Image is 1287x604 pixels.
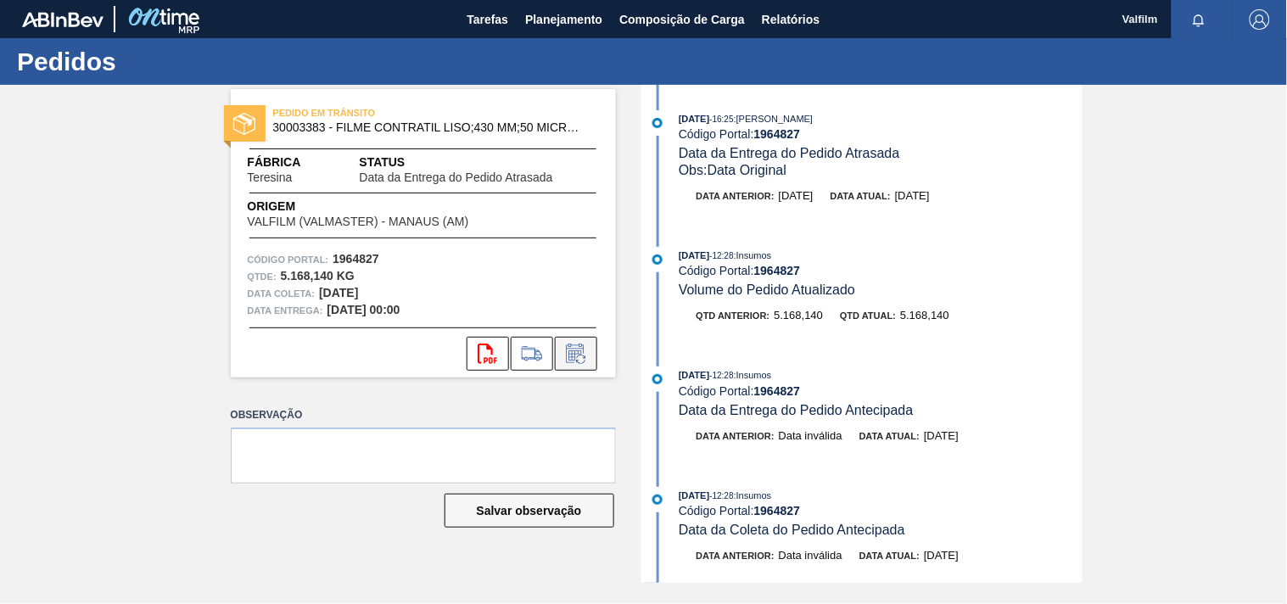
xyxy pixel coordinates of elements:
[779,549,842,562] span: Data inválida
[734,250,772,260] span: : Insumos
[754,384,801,398] strong: 1964827
[679,114,709,124] span: [DATE]
[895,189,930,202] span: [DATE]
[248,251,329,268] span: Código Portal:
[281,269,355,282] strong: 5.168,140 KG
[679,146,900,160] span: Data da Entrega do Pedido Atrasada
[467,337,509,371] div: Abrir arquivo PDF
[679,403,914,417] span: Data da Entrega do Pedido Antecipada
[652,118,663,128] img: atual
[710,115,734,124] span: - 16:25
[555,337,597,371] div: Informar alteração no pedido
[652,254,663,265] img: atual
[445,494,614,528] button: Salvar observação
[754,504,801,517] strong: 1964827
[22,12,104,27] img: TNhmsLtSVTkK8tSr43FrP2fwEKptu5GPRR3wAAAABJRU5ErkJggg==
[710,491,734,501] span: - 12:28
[679,370,709,380] span: [DATE]
[511,337,553,371] div: Ir para Composição de Carga
[273,104,511,121] span: PEDIDO EM TRÂNSITO
[360,171,553,184] span: Data da Entrega do Pedido Atrasada
[17,52,318,71] h1: Pedidos
[679,250,709,260] span: [DATE]
[319,286,358,299] strong: [DATE]
[231,403,616,428] label: Observação
[248,198,518,215] span: Origem
[273,121,581,134] span: 30003383 - FILME CONTRATIL LISO;430 MM;50 MICRA;;;
[710,371,734,380] span: - 12:28
[679,504,1082,517] div: Código Portal:
[697,431,775,441] span: Data anterior:
[754,127,801,141] strong: 1964827
[710,251,734,260] span: - 12:28
[1172,8,1226,31] button: Notificações
[679,523,905,537] span: Data da Coleta do Pedido Antecipada
[248,154,346,171] span: Fábrica
[754,264,801,277] strong: 1964827
[248,171,293,184] span: Teresina
[697,191,775,201] span: Data anterior:
[248,302,323,319] span: Data entrega:
[652,495,663,505] img: atual
[679,384,1082,398] div: Código Portal:
[859,431,920,441] span: Data atual:
[734,114,814,124] span: : [PERSON_NAME]
[697,310,770,321] span: Qtd anterior:
[859,551,920,561] span: Data atual:
[248,285,316,302] span: Data coleta:
[360,154,599,171] span: Status
[779,189,814,202] span: [DATE]
[327,303,400,316] strong: [DATE] 00:00
[467,9,508,30] span: Tarefas
[774,309,823,322] span: 5.168,140
[679,490,709,501] span: [DATE]
[831,191,891,201] span: Data atual:
[697,551,775,561] span: Data anterior:
[248,268,277,285] span: Qtde :
[248,215,469,228] span: VALFILM (VALMASTER) - MANAUS (AM)
[779,429,842,442] span: Data inválida
[679,282,855,297] span: Volume do Pedido Atualizado
[652,374,663,384] img: atual
[734,490,772,501] span: : Insumos
[734,370,772,380] span: : Insumos
[525,9,602,30] span: Planejamento
[619,9,745,30] span: Composição de Carga
[333,252,379,266] strong: 1964827
[840,310,896,321] span: Qtd atual:
[1250,9,1270,30] img: Logout
[679,264,1082,277] div: Código Portal:
[924,429,959,442] span: [DATE]
[679,163,786,177] span: Obs: Data Original
[924,549,959,562] span: [DATE]
[233,113,255,135] img: status
[900,309,949,322] span: 5.168,140
[762,9,820,30] span: Relatórios
[679,127,1082,141] div: Código Portal:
